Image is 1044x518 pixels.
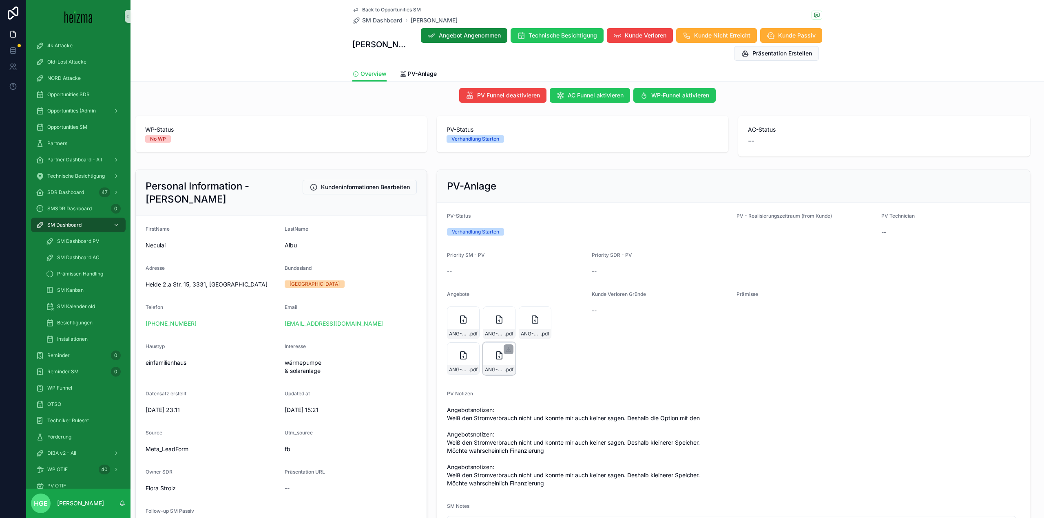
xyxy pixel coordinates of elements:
button: Kunde Verloren [607,28,673,43]
span: .pdf [505,366,513,373]
a: Installationen [41,332,126,346]
div: 0 [111,350,121,360]
span: Back to Opportunities SM [362,7,421,13]
span: Updated at [285,390,310,397]
span: Priority SM - PV [447,252,485,258]
a: SDR Dashboard47 [31,185,126,200]
span: Prämisse [737,291,758,297]
span: ANG-PV-2585-Albu-2025-06-11 [521,331,541,337]
span: Interesse [285,343,306,349]
span: Angebotsnotizen: Weiß den Stromverbrauch nicht und konnte mir auch keiner sagen. Deshalb die Opti... [447,406,1020,487]
span: PV Funnel deaktivieren [477,91,540,99]
span: Owner SDR [146,469,173,475]
span: Neculai [146,241,278,249]
span: [DATE] 23:11 [146,406,278,414]
span: PV OTIF [47,483,66,489]
span: -- [592,306,597,315]
span: Angebote [447,291,469,297]
span: -- [285,484,290,492]
span: HGE [34,498,48,508]
div: Verhandlung Starten [451,135,499,143]
a: [PHONE_NUMBER] [146,320,197,328]
span: WP Funnel [47,385,72,391]
span: Prämissen Handling [57,271,103,277]
span: Bundesland [285,265,312,271]
span: Techniker Ruleset [47,417,89,424]
span: PV-Status [447,126,719,134]
span: Adresse [146,265,165,271]
span: Heide 2.a Str. 15, 3331, [GEOGRAPHIC_DATA] [146,280,278,289]
span: Förderung [47,434,71,440]
span: 4k Attacke [47,42,73,49]
span: LastName [285,226,308,232]
div: [GEOGRAPHIC_DATA] [290,280,340,288]
span: Präsentation URL [285,469,325,475]
div: 47 [99,187,110,197]
div: 0 [111,367,121,377]
a: Old-Lost Attacke [31,55,126,69]
span: ANG-PV-2585-Albu-2025-06-11 [485,331,505,337]
a: WP Funnel [31,381,126,395]
a: Techniker Ruleset [31,413,126,428]
a: PV OTIF [31,478,126,493]
span: SM Notes [447,503,469,509]
span: Kunde Verloren Gründe [592,291,646,297]
span: Meta_LeadForm [146,445,278,453]
a: SM Dashboard AC [41,250,126,265]
div: 40 [99,465,110,474]
span: Telefon [146,304,163,310]
span: ANG-PV-2585-Albu-2025-06-11 [485,366,505,373]
span: Kundeninformationen Bearbeiten [321,183,410,191]
span: Flora Strolz [146,484,176,492]
span: Opportunities SM [47,124,87,130]
span: Old-Lost Attacke [47,59,86,65]
a: Reminder0 [31,348,126,363]
a: SM Dashboard PV [41,234,126,249]
button: Kundeninformationen Bearbeiten [303,180,417,194]
a: Overview [352,66,387,82]
span: -- [592,267,597,276]
a: SM Kanban [41,283,126,298]
a: PV-Anlage [400,66,437,83]
img: App logo [64,10,93,23]
span: PV-Anlage [408,70,437,78]
span: SM Dashboard PV [57,238,99,245]
button: WP-Funnel aktivieren [633,88,716,103]
span: PV-Status [447,213,471,219]
span: SM Dashboard AC [57,254,100,261]
span: WP OTIF [47,466,68,473]
span: AC Funnel aktivieren [568,91,624,99]
span: -- [447,267,452,276]
a: OTSO [31,397,126,412]
button: Kunde Nicht Erreicht [676,28,757,43]
span: Partner Dashboard - All [47,157,102,163]
a: WP OTIF40 [31,462,126,477]
div: scrollable content [26,33,130,489]
span: PV - Realisierungszeitraum (from Kunde) [737,213,832,219]
p: [PERSON_NAME] [57,499,104,507]
span: Priority SDR - PV [592,252,632,258]
span: SMSDR Dashboard [47,205,92,212]
span: .pdf [505,331,513,337]
a: Technische Besichtigung [31,169,126,183]
span: Source [146,430,162,436]
span: SDR Dashboard [47,189,84,196]
span: ANG-PV-2585-Albu-2025-06-11 [449,331,469,337]
span: fb [285,445,417,453]
button: Angebot Angenommen [421,28,507,43]
span: DiBA v2 - All [47,450,76,456]
button: Technische Besichtigung [511,28,604,43]
a: Förderung [31,430,126,444]
div: Verhandlung Starten [452,228,499,236]
a: Back to Opportunities SM [352,7,421,13]
span: WP-Status [145,126,417,134]
span: SM Dashboard [362,16,403,24]
span: .pdf [469,331,478,337]
a: NORD Attacke [31,71,126,86]
span: .pdf [469,366,478,373]
span: Kunde Passiv [778,31,816,40]
a: Partner Dashboard - All [31,152,126,167]
span: Reminder SM [47,368,79,375]
span: Besichtigungen [57,320,93,326]
span: Partners [47,140,67,147]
